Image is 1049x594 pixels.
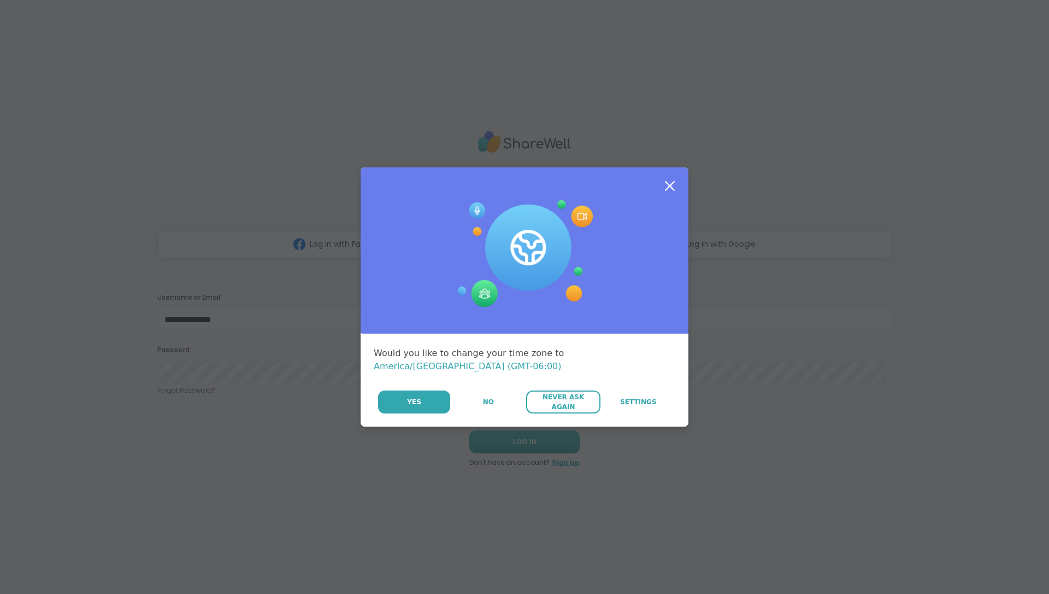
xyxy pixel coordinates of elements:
[407,397,421,407] span: Yes
[451,391,525,414] button: No
[602,391,675,414] a: Settings
[526,391,600,414] button: Never Ask Again
[374,347,675,373] div: Would you like to change your time zone to
[532,392,594,412] span: Never Ask Again
[378,391,450,414] button: Yes
[483,397,494,407] span: No
[620,397,657,407] span: Settings
[456,200,593,307] img: Session Experience
[374,361,562,371] span: America/[GEOGRAPHIC_DATA] (GMT-06:00)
